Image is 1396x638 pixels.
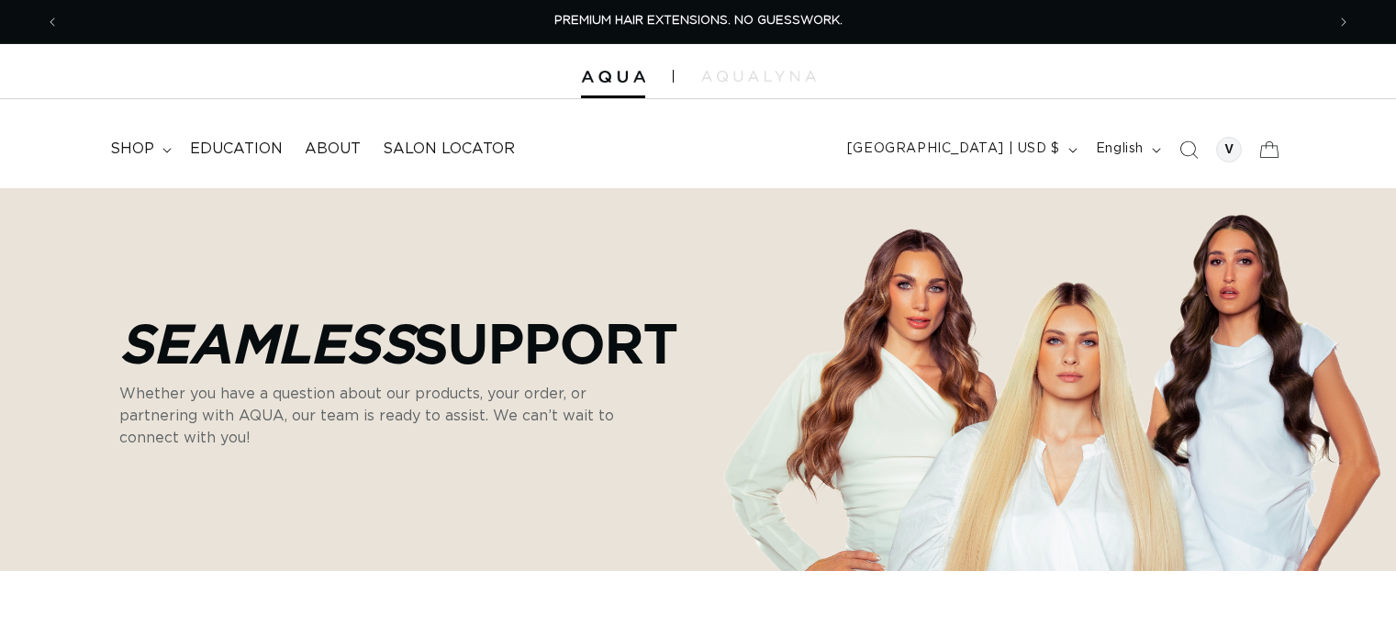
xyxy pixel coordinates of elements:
summary: Search [1168,129,1209,170]
a: Salon Locator [372,129,526,170]
em: Seamless [119,313,414,372]
a: Education [179,129,294,170]
span: About [305,140,361,159]
summary: shop [99,129,179,170]
p: Whether you have a question about our products, your order, or partnering with AQUA, our team is ... [119,383,652,449]
button: Previous announcement [32,5,73,39]
img: aqualyna.com [701,71,816,82]
button: Next announcement [1323,5,1364,39]
span: PREMIUM HAIR EXTENSIONS. NO GUESSWORK. [554,15,843,27]
span: Education [190,140,283,159]
span: Salon Locator [383,140,515,159]
button: English [1085,132,1168,167]
a: About [294,129,372,170]
p: Support [119,311,678,374]
button: [GEOGRAPHIC_DATA] | USD $ [836,132,1085,167]
span: English [1096,140,1144,159]
span: [GEOGRAPHIC_DATA] | USD $ [847,140,1060,159]
span: shop [110,140,154,159]
img: Aqua Hair Extensions [581,71,645,84]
